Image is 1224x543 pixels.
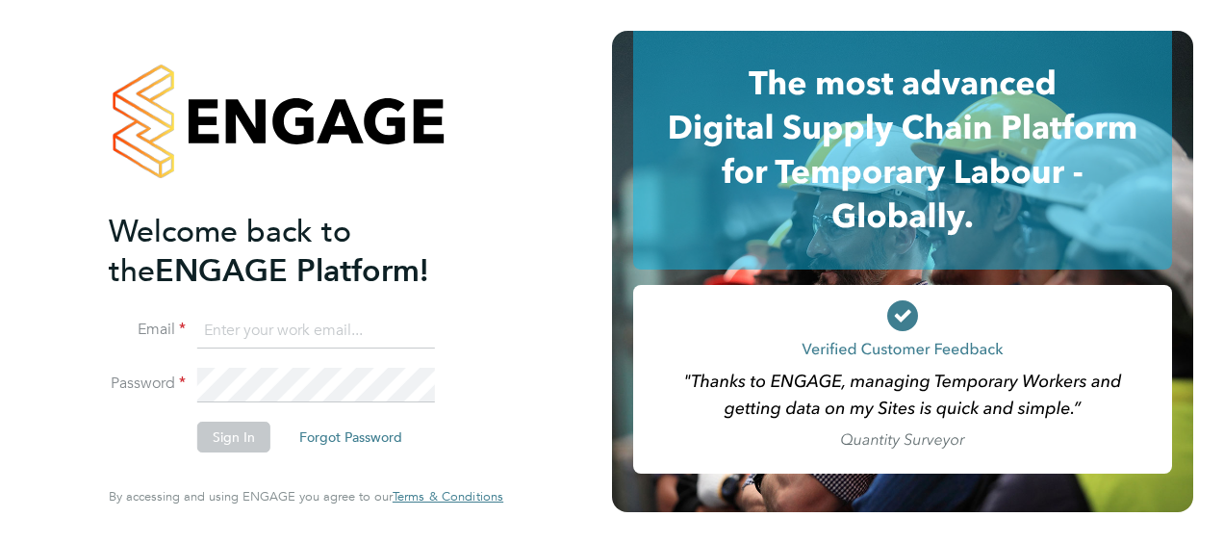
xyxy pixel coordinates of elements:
button: Forgot Password [284,422,418,452]
label: Email [109,320,186,340]
span: Terms & Conditions [393,488,503,504]
h2: ENGAGE Platform! [109,212,484,291]
button: Sign In [197,422,270,452]
a: Terms & Conditions [393,489,503,504]
label: Password [109,374,186,394]
span: By accessing and using ENGAGE you agree to our [109,488,503,504]
input: Enter your work email... [197,314,435,349]
span: Welcome back to the [109,213,351,290]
